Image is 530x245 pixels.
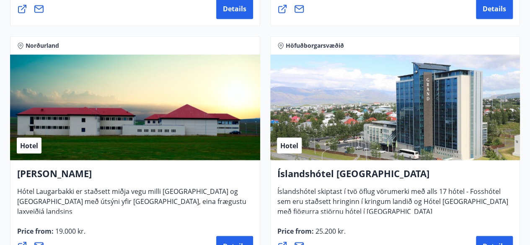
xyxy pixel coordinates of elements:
[483,4,506,13] span: Details
[54,226,85,235] span: 19.000 kr.
[286,41,344,50] span: Höfuðborgarsvæðið
[223,4,246,13] span: Details
[20,141,38,150] span: Hotel
[26,41,59,50] span: Norðurland
[17,167,253,186] h4: [PERSON_NAME]
[277,186,508,222] span: Íslandshótel skiptast í tvö öflug vörumerki með alls 17 hótel - Fosshótel sem eru staðsett hringi...
[277,167,513,186] h4: Íslandshótel [GEOGRAPHIC_DATA]
[280,141,298,150] span: Hotel
[314,226,346,235] span: 25.200 kr.
[277,226,346,242] span: Price from :
[17,186,246,222] span: Hótel Laugarbakki er staðsett miðja vegu milli [GEOGRAPHIC_DATA] og [GEOGRAPHIC_DATA] með útsýni ...
[17,226,85,242] span: Price from :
